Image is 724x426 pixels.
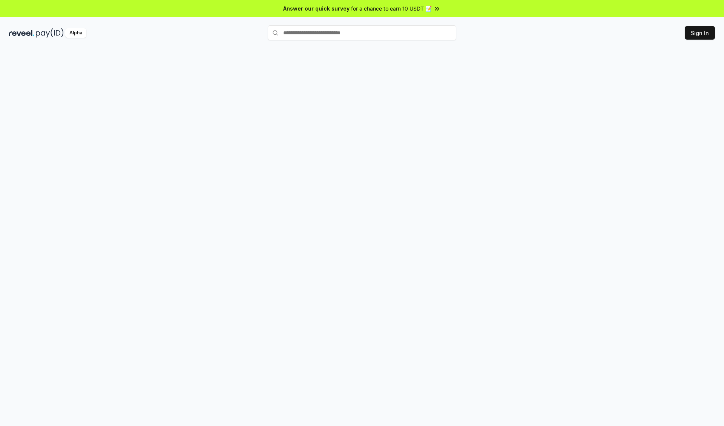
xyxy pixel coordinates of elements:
button: Sign In [685,26,715,40]
span: for a chance to earn 10 USDT 📝 [351,5,432,12]
img: reveel_dark [9,28,34,38]
span: Answer our quick survey [283,5,350,12]
div: Alpha [65,28,86,38]
img: pay_id [36,28,64,38]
